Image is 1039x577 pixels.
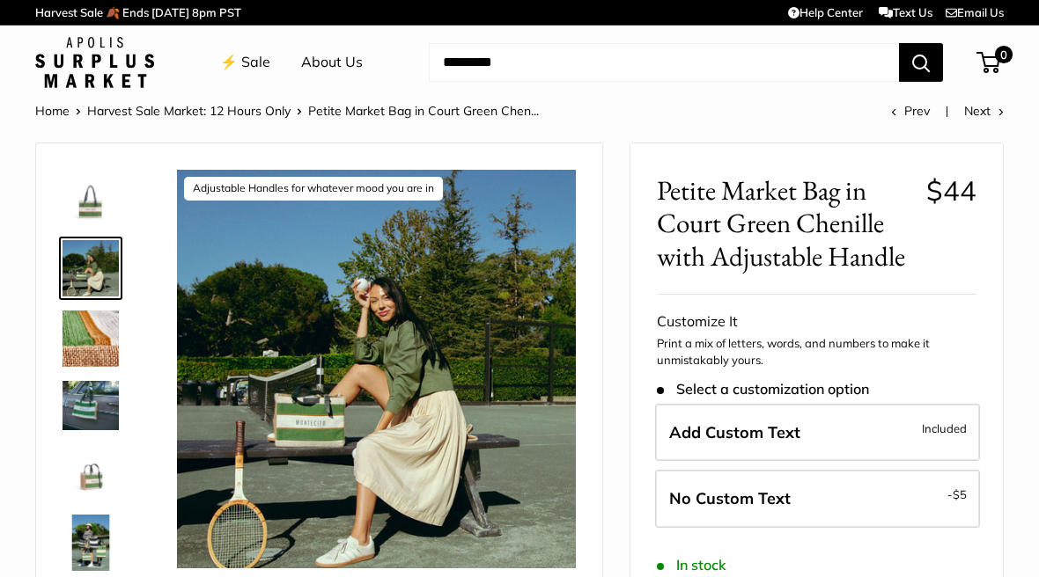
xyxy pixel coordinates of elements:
[879,5,932,19] a: Text Us
[657,381,869,398] span: Select a customization option
[995,46,1013,63] span: 0
[657,309,976,335] div: Customize It
[926,173,976,208] span: $44
[657,557,726,573] span: In stock
[220,49,270,76] a: ⚡️ Sale
[63,240,119,296] img: description_Adjustable Handles for whatever mood you are in
[63,515,119,571] img: Petite Market Bag in Court Green Chenille with Adjustable Handle
[63,444,119,500] img: Petite Market Bag in Court Green Chenille with Adjustable Handle
[947,484,967,505] span: -
[922,418,967,439] span: Included
[35,37,154,88] img: Apolis: Surplus Market
[35,99,539,122] nav: Breadcrumb
[59,511,122,574] a: Petite Market Bag in Court Green Chenille with Adjustable Handle
[184,177,443,201] div: Adjustable Handles for whatever mood you are in
[87,103,291,119] a: Harvest Sale Market: 12 Hours Only
[177,170,576,568] img: description_Adjustable Handles for whatever mood you are in
[308,103,539,119] span: Petite Market Bag in Court Green Chen...
[59,377,122,433] a: description_Part of our original Chenille Collection
[978,52,1000,73] a: 0
[63,381,119,429] img: description_Part of our original Chenille Collection
[657,335,976,369] p: Print a mix of letters, words, and numbers to make it unmistakably yours.
[964,103,1004,119] a: Next
[899,43,943,82] button: Search
[669,422,800,442] span: Add Custom Text
[946,5,1004,19] a: Email Us
[59,166,122,230] a: description_Our very first Chenille-Jute Market bag
[35,103,70,119] a: Home
[59,441,122,504] a: Petite Market Bag in Court Green Chenille with Adjustable Handle
[63,170,119,226] img: description_Our very first Chenille-Jute Market bag
[655,470,980,528] label: Leave Blank
[59,237,122,300] a: description_Adjustable Handles for whatever mood you are in
[657,174,913,273] span: Petite Market Bag in Court Green Chenille with Adjustable Handle
[953,487,967,501] span: $5
[63,310,119,367] img: description_A close up of our first Chenille Jute Market Bag
[301,49,363,76] a: About Us
[429,43,899,82] input: Search...
[788,5,863,19] a: Help Center
[891,103,930,119] a: Prev
[669,488,791,508] span: No Custom Text
[59,307,122,370] a: description_A close up of our first Chenille Jute Market Bag
[655,404,980,462] label: Add Custom Text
